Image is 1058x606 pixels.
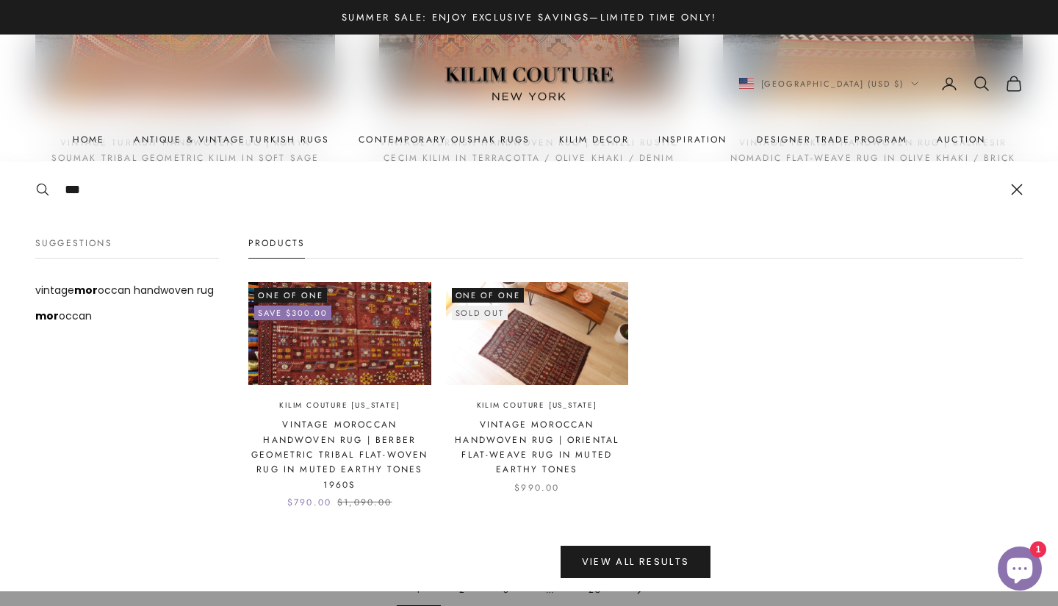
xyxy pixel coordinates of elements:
[342,10,716,25] p: Summer Sale: Enjoy Exclusive Savings—Limited Time Only!
[254,288,327,303] span: One of One
[254,306,331,320] on-sale-badge: Save $300.00
[761,77,904,90] span: [GEOGRAPHIC_DATA] (USD $)
[35,283,74,297] span: vintage
[359,132,530,147] a: Contemporary Oushak Rugs
[477,400,597,412] a: Kilim Couture [US_STATE]
[35,309,92,323] a: moroccan
[287,495,331,510] sale-price: $790.00
[993,547,1046,594] inbox-online-store-chat: Shopify online store chat
[248,236,305,258] button: Products
[559,132,629,147] summary: Kilim Decor
[65,179,996,201] input: Search
[739,78,754,89] img: United States
[74,283,98,297] mark: mor
[35,283,214,297] a: vintagemoroccan handwoven rug
[134,132,329,147] a: Antique & Vintage Turkish Rugs
[73,132,105,147] a: Home
[248,282,431,385] img: Kilim Couture New York Vintage Moroccan Handwoven Rug, 3x5 ft, showcasing tribal geometric patter...
[446,417,629,477] a: Vintage Moroccan Handwoven Rug | Oriental Flat-Weave Rug in Muted Earthy Tones
[35,309,59,323] mark: mor
[35,236,219,259] p: Suggestions
[561,546,710,578] button: View all results
[437,49,621,119] img: Logo of Kilim Couture New York
[248,417,431,492] a: Vintage Moroccan Handwoven Rug | Berber Geometric Tribal Flat-Woven Rug in Muted Earthy Tones 1960s
[757,132,908,147] a: Designer Trade Program
[279,400,400,412] a: Kilim Couture [US_STATE]
[35,132,1023,147] nav: Primary navigation
[739,75,1023,93] nav: Secondary navigation
[452,306,508,320] sold-out-badge: Sold out
[337,495,392,510] compare-at-price: $1,090.00
[59,309,92,323] span: occan
[937,132,985,147] a: Auction
[98,283,214,297] span: occan handwoven rug
[514,480,559,495] sale-price: $990.00
[452,288,525,303] span: One of One
[658,132,727,147] a: Inspiration
[739,77,919,90] button: Change country or currency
